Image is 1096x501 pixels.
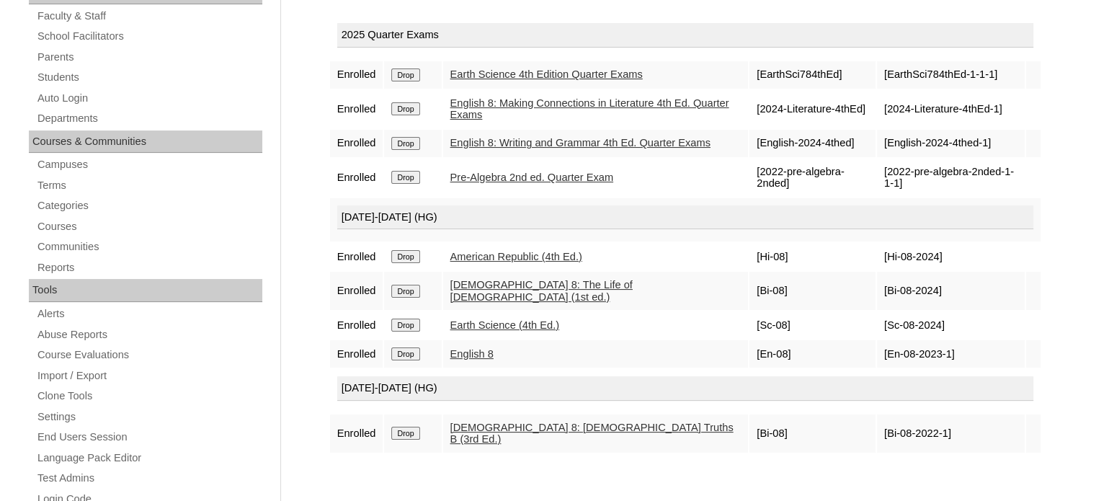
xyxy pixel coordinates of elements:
a: Earth Science 4th Edition Quarter Exams [450,68,643,80]
a: English 8: Making Connections in Literature 4th Ed. Quarter Exams [450,97,729,121]
a: End Users Session [36,428,262,446]
td: Enrolled [330,340,383,368]
td: [2022-pre-algebra-2nded-1-1-1] [877,159,1025,197]
td: [Bi-08-2022-1] [877,414,1025,453]
td: [Bi-08-2024] [877,272,1025,310]
td: [Bi-08] [749,414,876,453]
a: American Republic (4th Ed.) [450,251,582,262]
td: [Bi-08] [749,272,876,310]
td: [2022-pre-algebra-2nded] [749,159,876,197]
a: Settings [36,408,262,426]
a: Pre-Algebra 2nd ed. Quarter Exam [450,172,613,183]
a: School Facilitators [36,27,262,45]
a: Clone Tools [36,387,262,405]
td: [Sc-08-2024] [877,311,1025,339]
td: Enrolled [330,90,383,128]
a: Courses [36,218,262,236]
a: Campuses [36,156,262,174]
a: Students [36,68,262,87]
input: Drop [391,102,419,115]
td: Enrolled [330,61,383,89]
a: Reports [36,259,262,277]
input: Drop [391,250,419,263]
td: Enrolled [330,414,383,453]
td: Enrolled [330,311,383,339]
a: [DEMOGRAPHIC_DATA] 8: The Life of [DEMOGRAPHIC_DATA] (1st ed.) [450,279,633,303]
a: English 8: Writing and Grammar 4th Ed. Quarter Exams [450,137,710,148]
div: Tools [29,279,262,302]
a: Faculty & Staff [36,7,262,25]
input: Drop [391,319,419,332]
a: Import / Export [36,367,262,385]
a: Course Evaluations [36,346,262,364]
td: [English-2024-4thed] [749,130,876,157]
div: [DATE]-[DATE] (HG) [337,376,1033,401]
td: [Hi-08] [749,243,876,270]
a: English 8 [450,348,494,360]
input: Drop [391,171,419,184]
td: [Hi-08-2024] [877,243,1025,270]
a: Test Admins [36,469,262,487]
a: Parents [36,48,262,66]
a: Departments [36,110,262,128]
a: Alerts [36,305,262,323]
td: Enrolled [330,159,383,197]
td: Enrolled [330,272,383,310]
a: Categories [36,197,262,215]
a: Communities [36,238,262,256]
td: [Sc-08] [749,311,876,339]
td: [En-08-2023-1] [877,340,1025,368]
td: Enrolled [330,243,383,270]
input: Drop [391,137,419,150]
td: [2024-Literature-4thEd] [749,90,876,128]
a: Terms [36,177,262,195]
a: Auto Login [36,89,262,107]
input: Drop [391,347,419,360]
td: [2024-Literature-4thEd-1] [877,90,1025,128]
input: Drop [391,427,419,440]
div: Courses & Communities [29,130,262,154]
a: Abuse Reports [36,326,262,344]
div: 2025 Quarter Exams [337,23,1033,48]
input: Drop [391,285,419,298]
a: Earth Science (4th Ed.) [450,319,560,331]
a: Language Pack Editor [36,449,262,467]
td: [EarthSci784thEd] [749,61,876,89]
td: Enrolled [330,130,383,157]
div: [DATE]-[DATE] (HG) [337,205,1033,230]
td: [English-2024-4thed-1] [877,130,1025,157]
td: [En-08] [749,340,876,368]
td: [EarthSci784thEd-1-1-1] [877,61,1025,89]
a: [DEMOGRAPHIC_DATA] 8: [DEMOGRAPHIC_DATA] Truths B (3rd Ed.) [450,422,734,445]
input: Drop [391,68,419,81]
